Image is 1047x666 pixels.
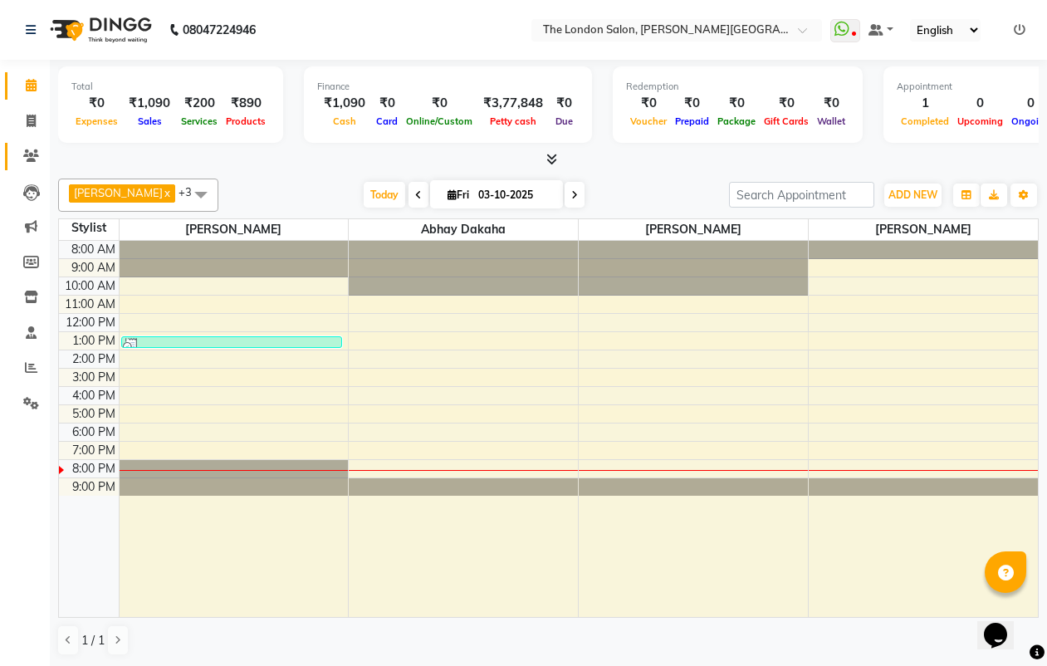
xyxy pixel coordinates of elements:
span: Gift Cards [760,115,813,127]
div: ₹1,090 [317,94,372,113]
span: Completed [897,115,953,127]
img: logo [42,7,156,53]
span: Services [177,115,222,127]
div: ₹0 [813,94,849,113]
div: 0 [953,94,1007,113]
span: Card [372,115,402,127]
div: 2:00 PM [69,350,119,368]
span: Voucher [626,115,671,127]
div: ₹0 [402,94,477,113]
span: Petty cash [486,115,541,127]
div: ₹200 [177,94,222,113]
div: Total [71,80,270,94]
span: Today [364,182,405,208]
div: Stylist [59,219,119,237]
span: Cash [329,115,360,127]
div: ₹1,090 [122,94,177,113]
span: +3 [179,185,204,198]
div: Redemption [626,80,849,94]
div: ₹0 [713,94,760,113]
span: Fri [443,189,473,201]
div: Finance [317,80,579,94]
div: ₹0 [372,94,402,113]
a: x [163,186,170,199]
div: ₹0 [550,94,579,113]
div: 4:00 PM [69,387,119,404]
div: ₹890 [222,94,270,113]
span: [PERSON_NAME] [579,219,808,240]
b: 08047224946 [183,7,256,53]
div: ₹0 [671,94,713,113]
span: Due [551,115,577,127]
div: ₹3,77,848 [477,94,550,113]
div: ₹0 [626,94,671,113]
div: 5:00 PM [69,405,119,423]
span: Expenses [71,115,122,127]
input: Search Appointment [729,182,874,208]
iframe: chat widget [977,600,1030,649]
span: 1 / 1 [81,632,105,649]
div: 1 [897,94,953,113]
span: Prepaid [671,115,713,127]
div: 1:00 PM [69,332,119,350]
span: [PERSON_NAME] [809,219,1038,240]
div: 10:00 AM [61,277,119,295]
button: ADD NEW [884,184,942,207]
span: Package [713,115,760,127]
span: Wallet [813,115,849,127]
span: [PERSON_NAME] [120,219,349,240]
div: 8:00 PM [69,460,119,477]
span: Sales [134,115,166,127]
div: ₹0 [760,94,813,113]
div: ₹0 [71,94,122,113]
div: 9:00 AM [68,259,119,277]
span: Products [222,115,270,127]
div: 12:00 PM [62,314,119,331]
span: Abhay dakaha [349,219,578,240]
div: 3:00 PM [69,369,119,386]
span: Online/Custom [402,115,477,127]
div: 11:00 AM [61,296,119,313]
span: ADD NEW [888,189,937,201]
span: Upcoming [953,115,1007,127]
input: 2025-10-03 [473,183,556,208]
span: [PERSON_NAME] [74,186,163,199]
div: 6:00 PM [69,424,119,441]
div: 9:00 PM [69,478,119,496]
div: [PERSON_NAME], TK01, 01:15 PM-01:45 PM, Hair cut (M) [122,337,342,347]
div: 8:00 AM [68,241,119,258]
div: 7:00 PM [69,442,119,459]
